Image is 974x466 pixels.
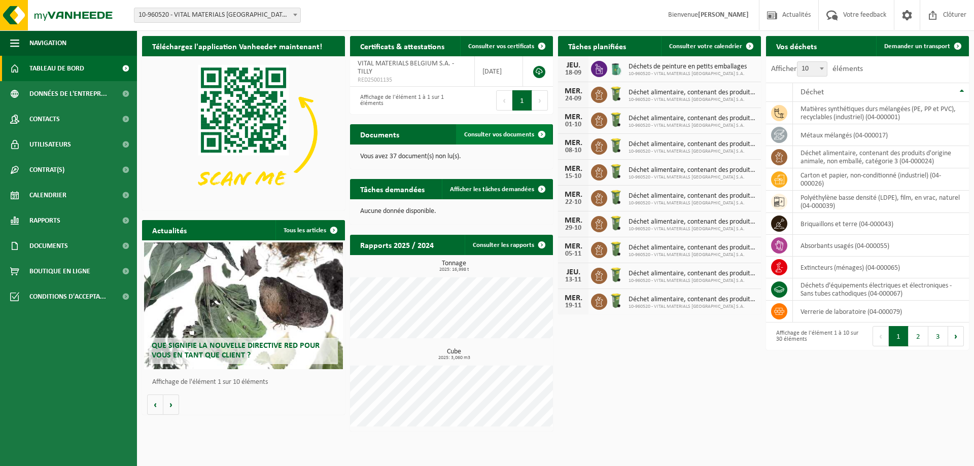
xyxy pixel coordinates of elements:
[629,252,756,258] span: 10-960520 - VITAL MATERIALS [GEOGRAPHIC_DATA] S.A.
[147,395,163,415] button: Vorige
[629,174,756,181] span: 10-960520 - VITAL MATERIALS [GEOGRAPHIC_DATA] S.A.
[29,208,60,233] span: Rapports
[442,179,552,199] a: Afficher les tâches demandées
[629,89,756,97] span: Déchet alimentaire, contenant des produits d'origine animale, non emballé, catég...
[29,81,107,106] span: Données de l'entrepr...
[465,235,552,255] a: Consulter les rapports
[607,214,624,232] img: WB-0140-HPE-GN-50
[144,242,343,369] a: Que signifie la nouvelle directive RED pour vous en tant que client ?
[563,95,583,102] div: 24-09
[468,43,534,50] span: Consulter vos certificats
[29,259,90,284] span: Boutique en ligne
[563,268,583,276] div: JEU.
[948,326,964,346] button: Next
[607,59,624,77] img: PB-OT-0200-MET-00-02
[152,379,340,386] p: Affichage de l'élément 1 sur 10 éléments
[771,325,862,347] div: Affichage de l'élément 1 à 10 sur 30 éléments
[29,284,106,309] span: Conditions d'accepta...
[355,267,553,272] span: 2025: 16,998 t
[360,153,543,160] p: Vous avez 37 document(s) non lu(s).
[355,89,446,112] div: Affichage de l'élément 1 à 1 sur 1 éléments
[793,168,969,191] td: carton et papier, non-conditionné (industriel) (04-000026)
[350,124,409,144] h2: Documents
[563,199,583,206] div: 22-10
[142,56,345,208] img: Download de VHEPlus App
[629,226,756,232] span: 10-960520 - VITAL MATERIALS [GEOGRAPHIC_DATA] S.A.
[134,8,301,23] span: 10-960520 - VITAL MATERIALS BELGIUM S.A. - TILLY
[563,139,583,147] div: MER.
[563,294,583,302] div: MER.
[793,235,969,257] td: absorbants usagés (04-000055)
[607,111,624,128] img: WB-0140-HPE-GN-50
[456,124,552,145] a: Consulter vos documents
[275,220,344,240] a: Tous les articles
[793,191,969,213] td: polyéthylène basse densité (LDPE), film, en vrac, naturel (04-000039)
[563,191,583,199] div: MER.
[350,36,455,56] h2: Certificats & attestations
[607,163,624,180] img: WB-0140-HPE-GN-50
[350,179,435,199] h2: Tâches demandées
[29,56,84,81] span: Tableau de bord
[142,36,332,56] h2: Téléchargez l'application Vanheede+ maintenant!
[607,266,624,283] img: WB-0140-HPE-GN-50
[793,278,969,301] td: déchets d'équipements électriques et électroniques - Sans tubes cathodiques (04-000067)
[563,165,583,173] div: MER.
[629,115,756,123] span: Déchet alimentaire, contenant des produits d'origine animale, non emballé, catég...
[797,61,827,77] span: 10
[793,146,969,168] td: déchet alimentaire, contenant des produits d'origine animale, non emballé, catégorie 3 (04-000024)
[607,240,624,258] img: WB-0140-HPE-GN-50
[797,62,827,76] span: 10
[793,124,969,146] td: métaux mélangés (04-000017)
[563,147,583,154] div: 08-10
[629,270,756,278] span: Déchet alimentaire, contenant des produits d'origine animale, non emballé, catég...
[629,296,756,304] span: Déchet alimentaire, contenant des produits d'origine animale, non emballé, catég...
[152,342,320,360] span: Que signifie la nouvelle directive RED pour vous en tant que client ?
[29,30,66,56] span: Navigation
[563,302,583,309] div: 19-11
[661,36,760,56] a: Consulter votre calendrier
[928,326,948,346] button: 3
[29,157,64,183] span: Contrat(s)
[142,220,197,240] h2: Actualités
[358,76,467,84] span: RED25001135
[450,186,534,193] span: Afficher les tâches demandées
[629,218,756,226] span: Déchet alimentaire, contenant des produits d'origine animale, non emballé, catég...
[460,36,552,56] a: Consulter vos certificats
[889,326,909,346] button: 1
[607,137,624,154] img: WB-0140-HPE-GN-50
[629,123,756,129] span: 10-960520 - VITAL MATERIALS [GEOGRAPHIC_DATA] S.A.
[29,233,68,259] span: Documents
[793,257,969,278] td: extincteurs (ménages) (04-000065)
[629,200,756,206] span: 10-960520 - VITAL MATERIALS [GEOGRAPHIC_DATA] S.A.
[884,43,950,50] span: Demander un transport
[563,113,583,121] div: MER.
[629,71,747,77] span: 10-960520 - VITAL MATERIALS [GEOGRAPHIC_DATA] S.A.
[793,213,969,235] td: briquaillons et terre (04-000043)
[163,395,179,415] button: Volgende
[563,217,583,225] div: MER.
[766,36,827,56] h2: Vos déchets
[355,260,553,272] h3: Tonnage
[629,140,756,149] span: Déchet alimentaire, contenant des produits d'origine animale, non emballé, catég...
[629,97,756,103] span: 10-960520 - VITAL MATERIALS [GEOGRAPHIC_DATA] S.A.
[873,326,889,346] button: Previous
[793,301,969,322] td: verrerie de laboratoire (04-000079)
[629,149,756,155] span: 10-960520 - VITAL MATERIALS [GEOGRAPHIC_DATA] S.A.
[876,36,968,56] a: Demander un transport
[771,65,863,73] label: Afficher éléments
[29,183,66,208] span: Calendrier
[629,166,756,174] span: Déchet alimentaire, contenant des produits d'origine animale, non emballé, catég...
[360,208,543,215] p: Aucune donnée disponible.
[563,69,583,77] div: 18-09
[563,225,583,232] div: 29-10
[563,121,583,128] div: 01-10
[475,56,523,87] td: [DATE]
[496,90,512,111] button: Previous
[801,88,824,96] span: Déchet
[532,90,548,111] button: Next
[563,276,583,283] div: 13-11
[464,131,534,138] span: Consulter vos documents
[607,189,624,206] img: WB-0140-HPE-GN-50
[563,173,583,180] div: 15-10
[134,8,300,22] span: 10-960520 - VITAL MATERIALS BELGIUM S.A. - TILLY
